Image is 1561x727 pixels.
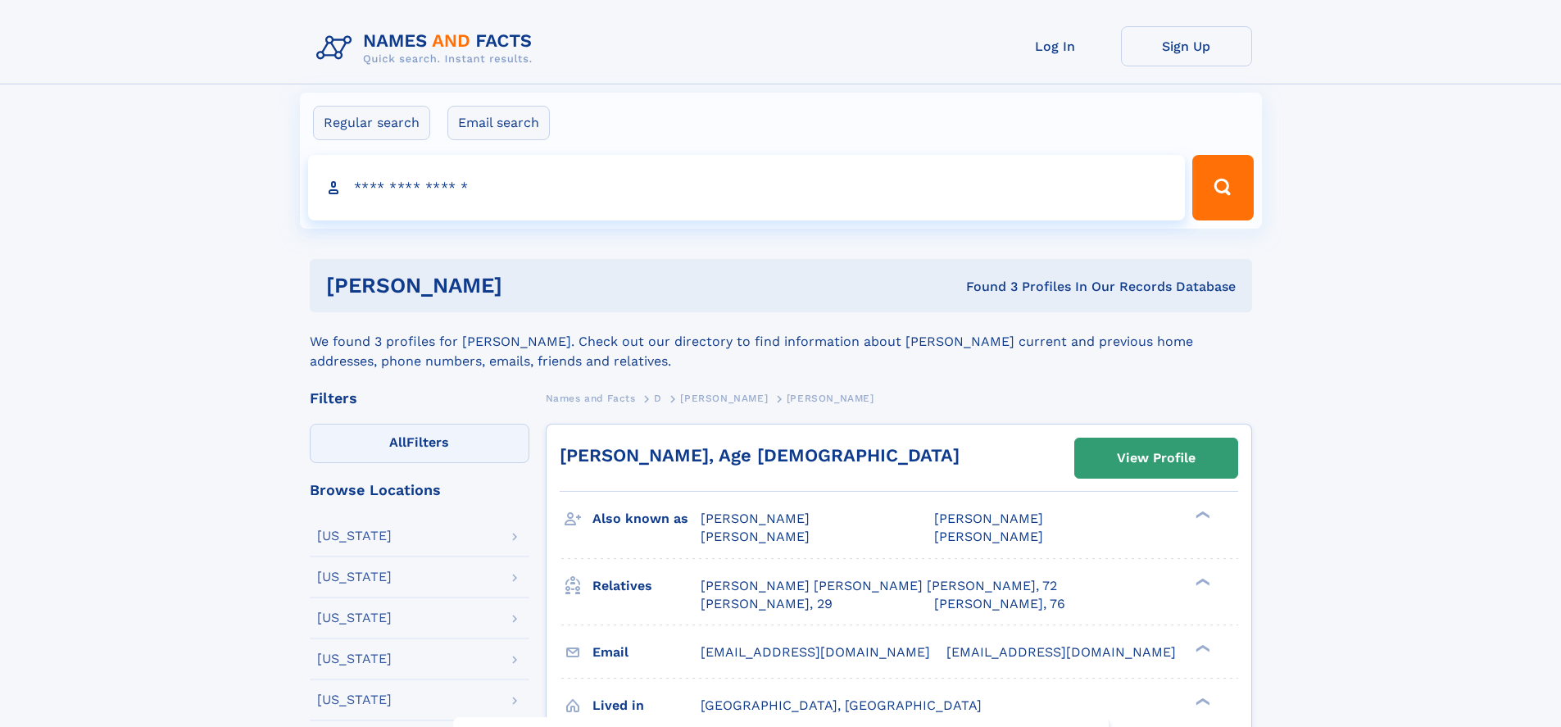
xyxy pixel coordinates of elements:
[317,611,392,625] div: [US_STATE]
[1121,26,1252,66] a: Sign Up
[1117,439,1196,477] div: View Profile
[592,692,701,720] h3: Lived in
[787,393,874,404] span: [PERSON_NAME]
[389,434,406,450] span: All
[701,529,810,544] span: [PERSON_NAME]
[310,391,529,406] div: Filters
[310,483,529,498] div: Browse Locations
[680,393,768,404] span: [PERSON_NAME]
[934,511,1043,526] span: [PERSON_NAME]
[308,155,1186,220] input: search input
[734,278,1236,296] div: Found 3 Profiles In Our Records Database
[592,638,701,666] h3: Email
[1075,438,1237,478] a: View Profile
[317,693,392,707] div: [US_STATE]
[934,595,1065,613] a: [PERSON_NAME], 76
[592,572,701,600] h3: Relatives
[317,529,392,543] div: [US_STATE]
[1191,643,1211,653] div: ❯
[546,388,636,408] a: Names and Facts
[592,505,701,533] h3: Also known as
[310,312,1252,371] div: We found 3 profiles for [PERSON_NAME]. Check out our directory to find information about [PERSON_...
[310,26,546,70] img: Logo Names and Facts
[934,529,1043,544] span: [PERSON_NAME]
[317,652,392,666] div: [US_STATE]
[701,595,833,613] a: [PERSON_NAME], 29
[560,445,960,466] a: [PERSON_NAME], Age [DEMOGRAPHIC_DATA]
[313,106,430,140] label: Regular search
[680,388,768,408] a: [PERSON_NAME]
[1192,155,1253,220] button: Search Button
[310,424,529,463] label: Filters
[447,106,550,140] label: Email search
[654,393,662,404] span: D
[701,577,1057,595] a: [PERSON_NAME] [PERSON_NAME] [PERSON_NAME], 72
[701,644,930,660] span: [EMAIL_ADDRESS][DOMAIN_NAME]
[701,511,810,526] span: [PERSON_NAME]
[654,388,662,408] a: D
[1191,696,1211,707] div: ❯
[946,644,1176,660] span: [EMAIL_ADDRESS][DOMAIN_NAME]
[1191,576,1211,587] div: ❯
[1191,510,1211,520] div: ❯
[701,697,982,713] span: [GEOGRAPHIC_DATA], [GEOGRAPHIC_DATA]
[990,26,1121,66] a: Log In
[326,275,734,296] h1: [PERSON_NAME]
[317,570,392,584] div: [US_STATE]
